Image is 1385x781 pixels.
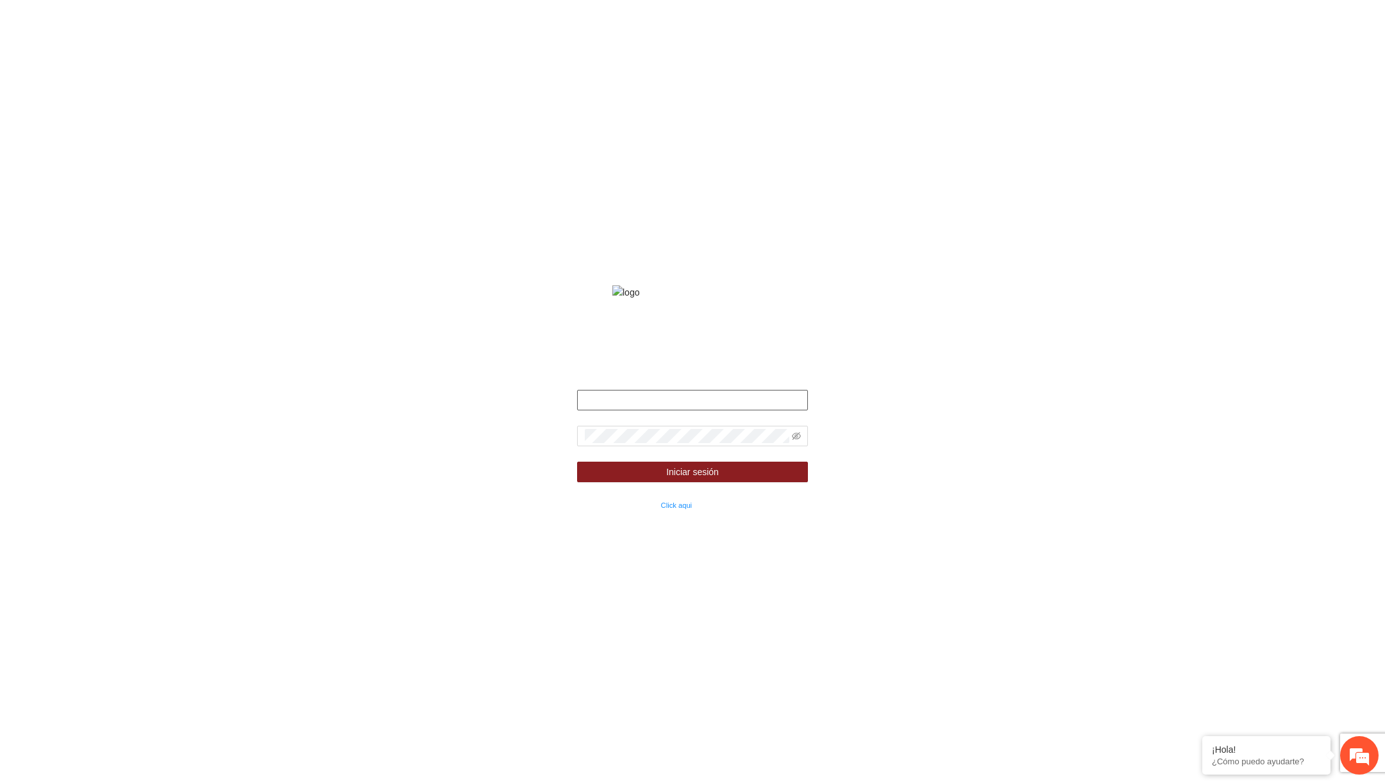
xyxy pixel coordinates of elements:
[577,462,808,482] button: Iniciar sesión
[661,501,692,509] a: Click aqui
[1212,744,1321,755] div: ¡Hola!
[566,317,819,356] strong: Fondo de financiamiento de proyectos para la prevención y fortalecimiento de instituciones de seg...
[792,432,801,441] span: eye-invisible
[668,369,716,379] strong: Bienvenido
[666,465,719,479] span: Iniciar sesión
[612,285,773,299] img: logo
[577,501,692,509] small: ¿Olvidaste tu contraseña?
[1212,757,1321,766] p: ¿Cómo puedo ayudarte?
